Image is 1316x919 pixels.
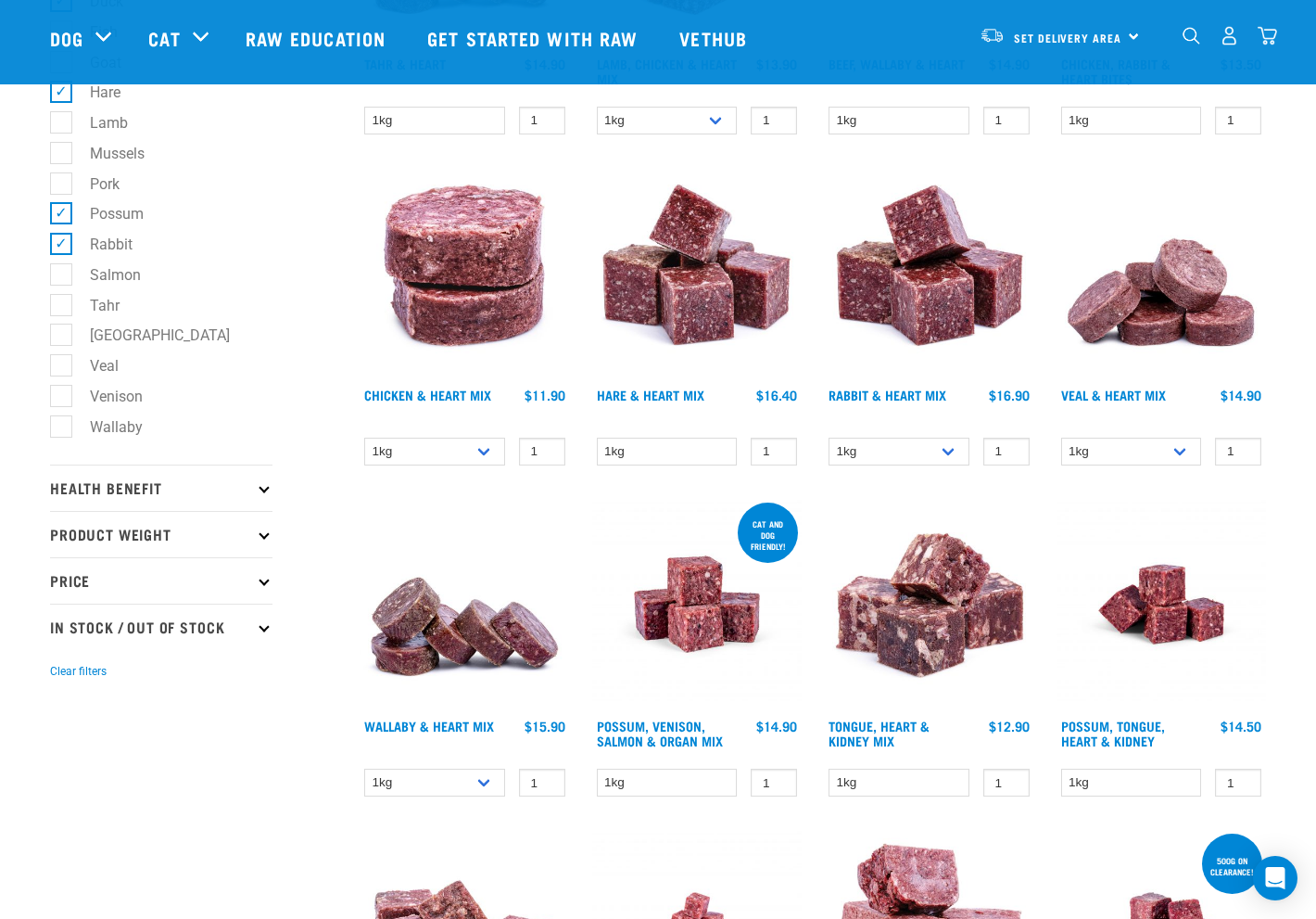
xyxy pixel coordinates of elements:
label: Venison [60,385,150,408]
input: 1 [983,769,1030,798]
img: van-moving.png [980,27,1005,44]
div: $14.50 [1221,719,1261,734]
a: Possum, Tongue, Heart & Kidney [1061,722,1165,744]
img: Pile Of Cubed Hare Heart For Pets [592,168,803,378]
div: $16.90 [989,388,1030,402]
input: 1 [751,438,797,466]
label: Tahr [60,294,127,317]
a: Cat [148,24,180,52]
img: Possum Venison Salmon Organ 1626 [592,499,803,709]
img: Chicken and Heart Medallions [360,168,570,378]
a: Veal & Heart Mix [1061,391,1166,398]
img: 1167 Tongue Heart Kidney Mix 01 [824,499,1034,709]
img: home-icon@2x.png [1258,26,1277,45]
a: Possum, Venison, Salmon & Organ Mix [597,722,723,744]
a: Tongue, Heart & Kidney Mix [829,722,930,744]
div: $12.90 [989,719,1030,734]
label: Salmon [60,263,148,287]
p: Health Benefit [50,465,272,511]
img: 1152 Veal Heart Medallions 01 [1057,168,1267,378]
div: $15.90 [525,719,565,734]
div: 500g on clearance! [1202,847,1262,886]
a: Wallaby & Heart Mix [364,722,494,729]
a: Chicken & Heart Mix [364,391,491,398]
a: Hare & Heart Mix [597,391,704,398]
a: Rabbit & Heart Mix [829,391,946,398]
input: 1 [751,769,797,798]
label: [GEOGRAPHIC_DATA] [60,324,237,347]
input: 1 [519,438,565,466]
input: 1 [751,107,797,135]
div: $14.90 [1221,388,1261,402]
a: Vethub [661,1,770,75]
span: Set Delivery Area [1014,34,1121,41]
p: Product Weight [50,511,272,557]
img: user.png [1220,26,1239,45]
a: Dog [50,24,83,52]
img: home-icon-1@2x.png [1183,27,1200,45]
input: 1 [519,769,565,798]
img: 1087 Rabbit Heart Cubes 01 [824,168,1034,378]
label: Veal [60,354,126,377]
label: Pork [60,172,127,196]
p: Price [50,557,272,604]
label: Possum [60,202,151,225]
div: $14.90 [756,719,797,734]
label: Mussels [60,142,152,165]
img: 1093 Wallaby Heart Medallions 01 [360,499,570,709]
a: Raw Education [227,1,409,75]
input: 1 [519,107,565,135]
label: Hare [60,81,128,104]
label: Rabbit [60,233,140,256]
div: $16.40 [756,388,797,402]
input: 1 [1215,438,1261,466]
img: Possum Tongue Heart Kidney 1682 [1057,499,1267,709]
input: 1 [1215,107,1261,135]
button: Clear filters [50,663,107,680]
div: Open Intercom Messenger [1253,856,1297,900]
a: Get started with Raw [409,1,661,75]
div: $11.90 [525,388,565,402]
label: Lamb [60,111,135,134]
input: 1 [1215,769,1261,798]
div: cat and dog friendly! [738,510,798,560]
p: In Stock / Out Of Stock [50,604,272,650]
input: 1 [983,107,1030,135]
input: 1 [983,438,1030,466]
label: Wallaby [60,415,150,439]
